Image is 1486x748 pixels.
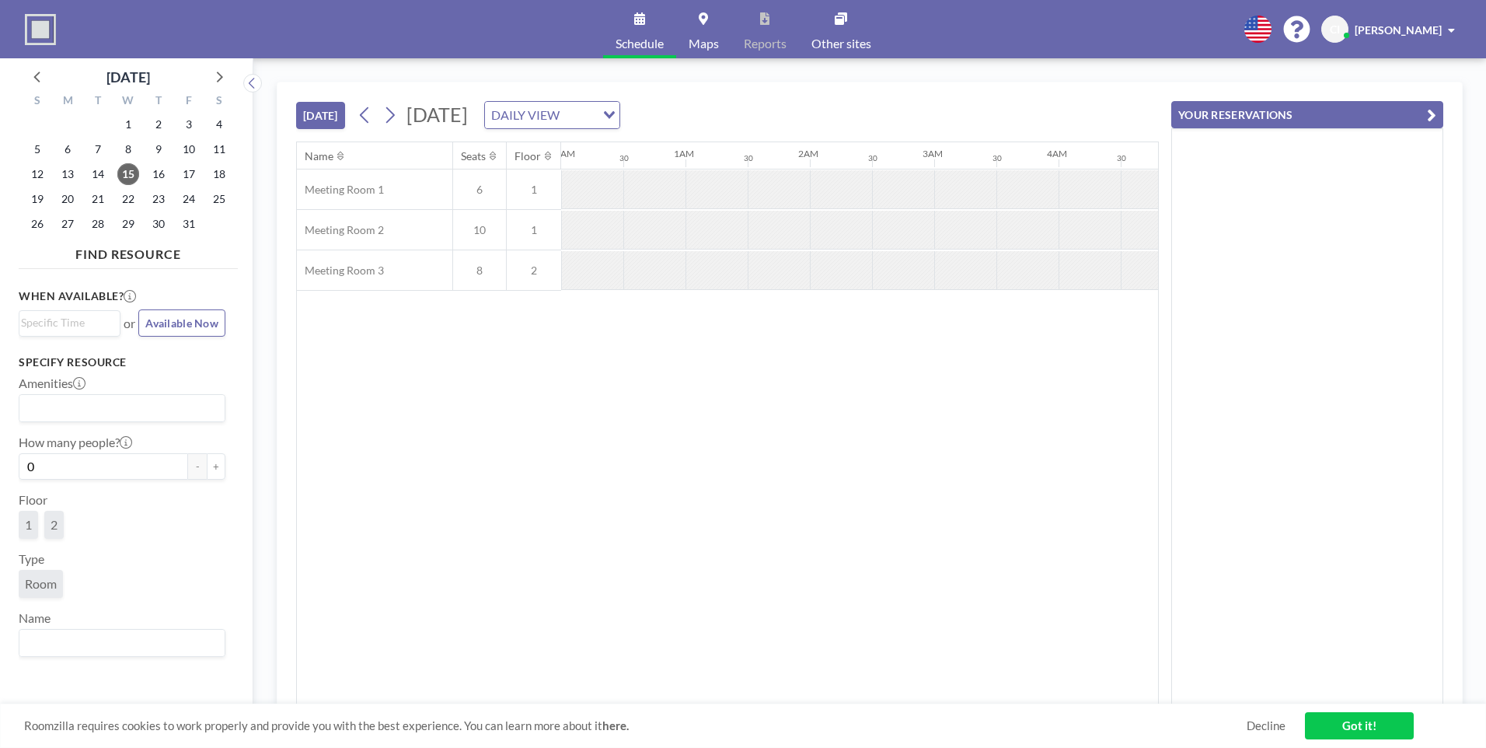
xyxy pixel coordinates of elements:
span: DAILY VIEW [488,105,563,125]
button: + [207,453,225,480]
span: Friday, October 17, 2025 [178,163,200,185]
span: Wednesday, October 15, 2025 [117,163,139,185]
input: Search for option [21,633,216,653]
div: S [23,92,53,112]
div: Search for option [485,102,619,128]
div: 30 [992,153,1002,163]
button: [DATE] [296,102,345,129]
div: Name [305,149,333,163]
div: 30 [744,153,753,163]
span: Wednesday, October 1, 2025 [117,114,139,135]
span: Saturday, October 18, 2025 [208,163,230,185]
div: 30 [1117,153,1126,163]
label: How many people? [19,435,132,450]
div: 2AM [798,148,818,159]
div: 12AM [549,148,575,159]
h3: Specify resource [19,355,225,369]
span: Wednesday, October 29, 2025 [117,213,139,235]
input: Search for option [21,398,216,418]
label: Amenities [19,376,85,391]
span: Other sites [811,37,871,50]
a: Got it! [1305,712,1414,739]
div: M [53,92,83,112]
div: S [204,92,234,112]
span: Saturday, October 11, 2025 [208,138,230,160]
span: Monday, October 20, 2025 [57,188,78,210]
span: [PERSON_NAME] [1355,23,1442,37]
span: Meeting Room 3 [297,264,384,278]
span: 1 [507,223,561,237]
div: 30 [619,153,629,163]
span: Saturday, October 4, 2025 [208,114,230,135]
button: YOUR RESERVATIONS [1171,101,1443,128]
span: Wednesday, October 22, 2025 [117,188,139,210]
span: 1 [25,517,32,532]
span: Room [25,576,57,591]
span: Tuesday, October 21, 2025 [87,188,109,210]
span: 10 [453,223,506,237]
span: Monday, October 13, 2025 [57,163,78,185]
div: Search for option [19,395,225,421]
span: 2 [51,517,58,532]
span: Roomzilla requires cookies to work properly and provide you with the best experience. You can lea... [24,718,1247,733]
span: Monday, October 27, 2025 [57,213,78,235]
div: 4AM [1047,148,1067,159]
div: 30 [868,153,877,163]
span: Friday, October 3, 2025 [178,114,200,135]
span: Monday, October 6, 2025 [57,138,78,160]
span: Sunday, October 5, 2025 [26,138,48,160]
span: Meeting Room 2 [297,223,384,237]
span: Thursday, October 30, 2025 [148,213,169,235]
span: Sunday, October 19, 2025 [26,188,48,210]
div: Seats [461,149,486,163]
div: F [173,92,204,112]
label: Floor [19,492,47,508]
span: 2 [507,264,561,278]
div: 3AM [923,148,943,159]
span: or [124,316,135,331]
label: Name [19,610,51,626]
span: CI [1330,23,1340,37]
span: Tuesday, October 28, 2025 [87,213,109,235]
span: 1 [507,183,561,197]
span: Thursday, October 9, 2025 [148,138,169,160]
span: Schedule [616,37,664,50]
span: Sunday, October 12, 2025 [26,163,48,185]
span: [DATE] [406,103,468,126]
a: here. [602,718,629,732]
span: 8 [453,264,506,278]
span: Maps [689,37,719,50]
div: W [113,92,144,112]
span: Thursday, October 23, 2025 [148,188,169,210]
input: Search for option [564,105,594,125]
span: Friday, October 10, 2025 [178,138,200,160]
div: Floor [515,149,541,163]
span: 6 [453,183,506,197]
span: Available Now [145,316,218,330]
div: T [143,92,173,112]
div: 1AM [674,148,694,159]
a: Decline [1247,718,1285,733]
div: Search for option [19,311,120,334]
span: Tuesday, October 7, 2025 [87,138,109,160]
span: Reports [744,37,787,50]
h4: FIND RESOURCE [19,240,238,262]
span: Friday, October 24, 2025 [178,188,200,210]
span: Tuesday, October 14, 2025 [87,163,109,185]
button: Available Now [138,309,225,337]
img: organization-logo [25,14,56,45]
span: Friday, October 31, 2025 [178,213,200,235]
span: Saturday, October 25, 2025 [208,188,230,210]
div: Search for option [19,630,225,656]
label: Type [19,551,44,567]
div: [DATE] [106,66,150,88]
span: Wednesday, October 8, 2025 [117,138,139,160]
button: - [188,453,207,480]
span: Thursday, October 2, 2025 [148,114,169,135]
span: Sunday, October 26, 2025 [26,213,48,235]
input: Search for option [21,314,111,331]
span: Thursday, October 16, 2025 [148,163,169,185]
div: T [83,92,113,112]
span: Meeting Room 1 [297,183,384,197]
